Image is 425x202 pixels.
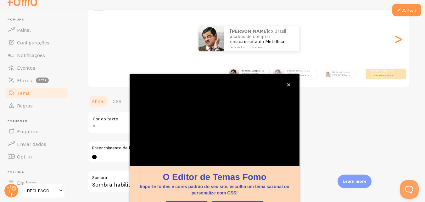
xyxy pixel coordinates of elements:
font: cerca de 4 minutos atrás [287,77,300,78]
font: Painel [17,27,31,33]
a: Enviar dados [4,138,69,150]
font: Sombra habilitada [92,181,140,188]
font: Empurrar [8,119,27,123]
font: Afinar [92,98,105,104]
font: [PERSON_NAME] [230,28,268,34]
img: Fomo [229,69,239,79]
a: CSS [109,95,125,107]
font: Importe fontes e cores padrão do seu site, escolha um tema sazonal ou personalize com CSS! [140,184,289,195]
font: cerca de 4 minutos atrás [230,45,262,49]
font: Preenchimento de imagem [92,145,144,151]
a: Opt-In [4,150,69,163]
font: O Editor de Temas Fomo [163,172,266,182]
div: Próximo slide [394,16,402,61]
font: > [393,28,403,49]
a: Tema [4,87,69,99]
font: Opt-In [17,153,32,160]
font: do Brasil acabou de comprar uma [287,70,310,76]
a: Configurações [4,36,69,49]
a: Painel [4,24,69,36]
font: Fluxos [17,77,32,84]
a: Regras [4,99,69,112]
font: [PERSON_NAME] [371,70,386,72]
a: Eventos [4,61,69,74]
img: Fomo [325,72,330,77]
font: Empurrar [17,128,39,135]
button: Salvar [392,4,421,16]
font: camiseta do Metallica [291,74,309,77]
font: camiseta do Metallica [239,38,284,44]
font: Salvar [402,7,417,14]
a: Afinar [88,95,109,107]
p: Learn more [343,178,366,184]
button: fechar, [285,82,292,88]
iframe: Help Scout Beacon - Aberto [400,180,419,199]
font: Regras [17,102,33,109]
font: Eventos [17,65,35,71]
font: Notificações [17,52,45,58]
font: cerca de 4 minutos atrás [371,77,384,78]
a: Empurrar [4,125,69,138]
a: Notificações [4,49,69,61]
font: [PERSON_NAME] [287,70,302,72]
font: Em linha [8,170,24,174]
font: do Brasil acabou de comprar uma [242,70,264,76]
img: Fomo [273,69,283,79]
div: Learn more [338,175,372,188]
a: Fluxos beta [4,74,69,87]
font: camiseta do Metallica [335,75,350,77]
font: Enviar dados [17,141,46,147]
img: Fomo [199,26,224,51]
font: Pop-ups [8,17,24,21]
font: Em linha [17,180,37,186]
font: camiseta do Metallica [374,74,393,77]
a: RECI-PAGO [23,183,65,198]
font: [PERSON_NAME] [242,70,257,72]
font: [PERSON_NAME] [332,71,344,73]
font: RECI-PAGO [27,188,49,193]
font: CSS [113,98,121,104]
a: Em linha [4,176,69,189]
font: do Brasil acabou de comprar uma [332,71,350,77]
font: beta [38,78,47,82]
font: do Brasil acabou de comprar uma [371,70,394,76]
font: Tema [17,90,30,96]
font: do Brasil acabou de comprar uma [230,28,286,44]
font: Configurações [17,39,49,46]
